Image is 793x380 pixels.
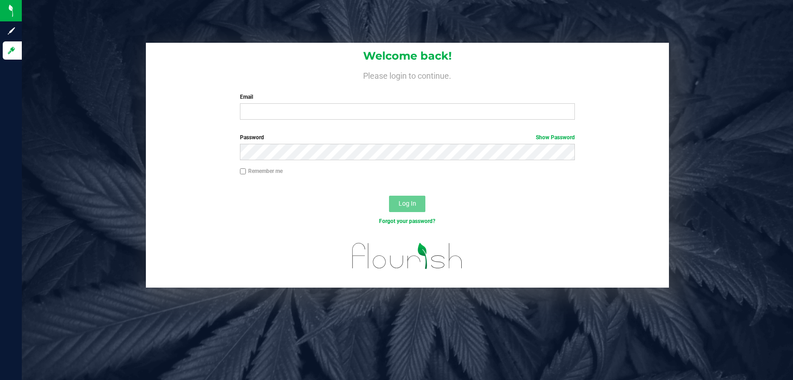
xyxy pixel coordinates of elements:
[240,134,264,141] span: Password
[536,134,575,141] a: Show Password
[146,50,669,62] h1: Welcome back!
[379,218,435,224] a: Forgot your password?
[389,196,425,212] button: Log In
[399,200,416,207] span: Log In
[7,26,16,35] inline-svg: Sign up
[146,69,669,80] h4: Please login to continue.
[240,167,283,175] label: Remember me
[240,168,246,175] input: Remember me
[342,235,473,277] img: flourish_logo.svg
[240,93,575,101] label: Email
[7,46,16,55] inline-svg: Log in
